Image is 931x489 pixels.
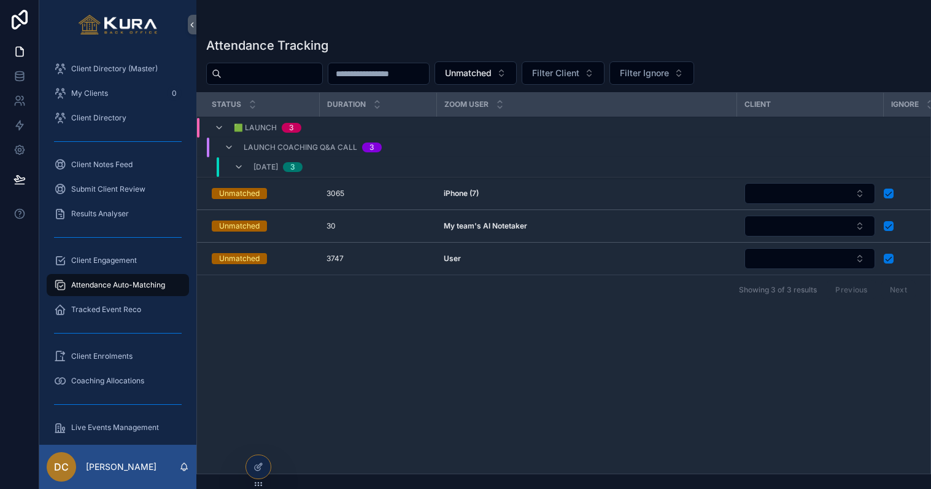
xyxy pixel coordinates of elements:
[212,188,312,199] a: Unmatched
[327,100,366,109] span: Duration
[71,305,141,315] span: Tracked Event Reco
[71,209,129,219] span: Results Analyser
[444,254,461,263] strong: User
[326,221,336,231] span: 30
[71,184,145,194] span: Submit Client Review
[444,189,479,198] strong: iPhone (7)
[47,370,189,392] a: Coaching Allocations
[47,274,189,296] a: Attendance Auto-Matching
[47,345,189,367] a: Client Enrolments
[289,123,294,133] div: 3
[326,189,344,198] span: 3065
[326,254,429,264] a: 3747
[620,67,669,79] span: Filter Ignore
[444,221,527,230] strong: My team's AI Notetaker
[47,154,189,176] a: Client Notes Feed
[47,203,189,225] a: Results Analyser
[71,88,108,98] span: My Clients
[219,221,260,232] div: Unmatched
[444,221,729,231] a: My team's AI Notetaker
[744,215,876,237] a: Select Button
[609,61,694,85] button: Select Button
[219,253,260,264] div: Unmatched
[369,143,374,152] div: 3
[71,64,158,74] span: Client Directory (Master)
[71,113,126,123] span: Client Directory
[253,162,278,172] span: [DATE]
[532,67,579,79] span: Filter Client
[435,61,517,85] button: Select Button
[212,221,312,232] a: Unmatched
[739,285,817,295] span: Showing 3 of 3 results
[47,178,189,200] a: Submit Client Review
[47,299,189,321] a: Tracked Event Reco
[71,376,144,386] span: Coaching Allocations
[326,254,344,264] span: 3747
[212,253,312,264] a: Unmatched
[744,248,875,269] button: Select Button
[71,160,133,170] span: Client Notes Feed
[744,100,771,109] span: Client
[891,100,919,109] span: Ignore
[444,189,729,198] a: iPhone (7)
[522,61,605,85] button: Select Button
[47,58,189,80] a: Client Directory (Master)
[444,100,489,109] span: Zoom User
[219,188,260,199] div: Unmatched
[71,280,165,290] span: Attendance Auto-Matching
[206,37,328,54] h1: Attendance Tracking
[290,162,295,172] div: 3
[54,460,69,474] span: DC
[744,182,876,205] a: Select Button
[47,249,189,272] a: Client Engagement
[326,189,429,198] a: 3065
[47,82,189,104] a: My Clients0
[445,67,492,79] span: Unmatched
[244,143,357,152] span: Launch Coaching Q&A Call
[326,221,429,231] a: 30
[47,107,189,129] a: Client Directory
[444,254,729,264] a: User
[212,100,241,109] span: Status
[744,248,876,270] a: Select Button
[79,15,158,34] img: App logo
[39,49,196,445] div: scrollable content
[71,423,159,432] span: Live Events Management
[47,417,189,439] a: Live Events Management
[71,256,137,265] span: Client Engagement
[86,461,156,473] p: [PERSON_NAME]
[71,351,133,361] span: Client Enrolments
[234,123,277,133] span: 🟩 Launch
[167,86,182,101] div: 0
[744,216,875,237] button: Select Button
[744,183,875,204] button: Select Button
